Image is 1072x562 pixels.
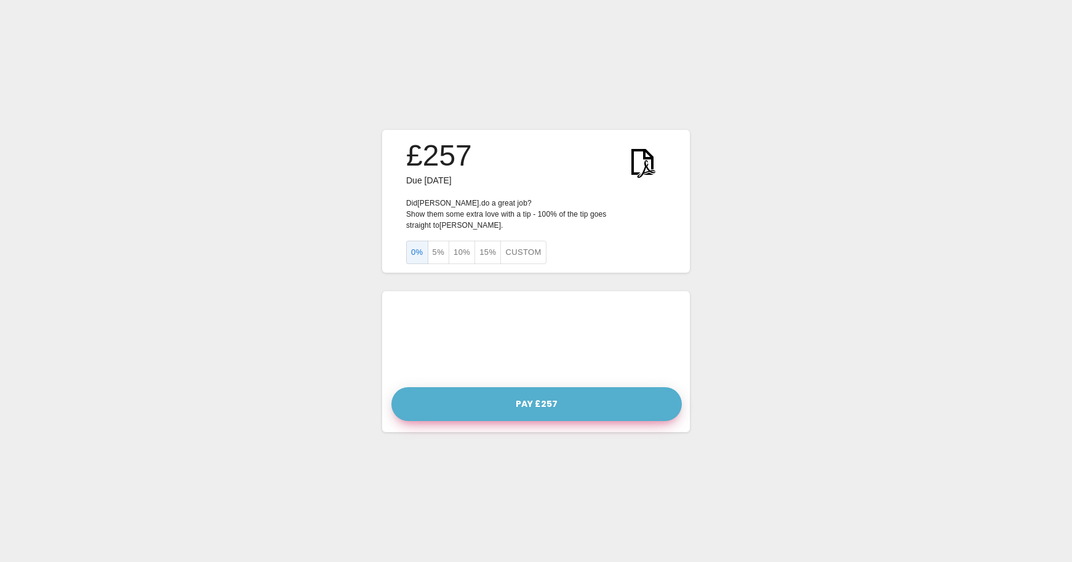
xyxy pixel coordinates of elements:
[406,138,472,173] h3: £257
[500,241,546,265] button: Custom
[406,175,452,185] span: Due [DATE]
[406,198,666,231] p: Did [PERSON_NAME]. do a great job? Show them some extra love with a tip - 100% of the tip goes st...
[388,297,684,379] iframe: Secure payment input frame
[406,241,428,265] button: 0%
[474,241,501,265] button: 15%
[428,241,450,265] button: 5%
[619,138,666,185] img: KWtEnYElUAjQEnRfPUW9W5ea6t5aBiGYRiGYRiGYRg1o9H4B2ScLFicwGxqAAAAAElFTkSuQmCC
[391,387,682,421] button: Pay £257
[449,241,475,265] button: 10%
